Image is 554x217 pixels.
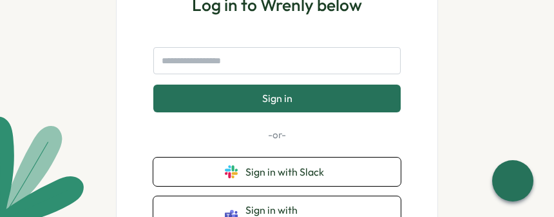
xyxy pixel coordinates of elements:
[153,128,401,142] p: -or-
[153,158,401,186] button: Sign in with Slack
[245,166,329,178] span: Sign in with Slack
[153,85,401,112] button: Sign in
[262,92,292,104] span: Sign in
